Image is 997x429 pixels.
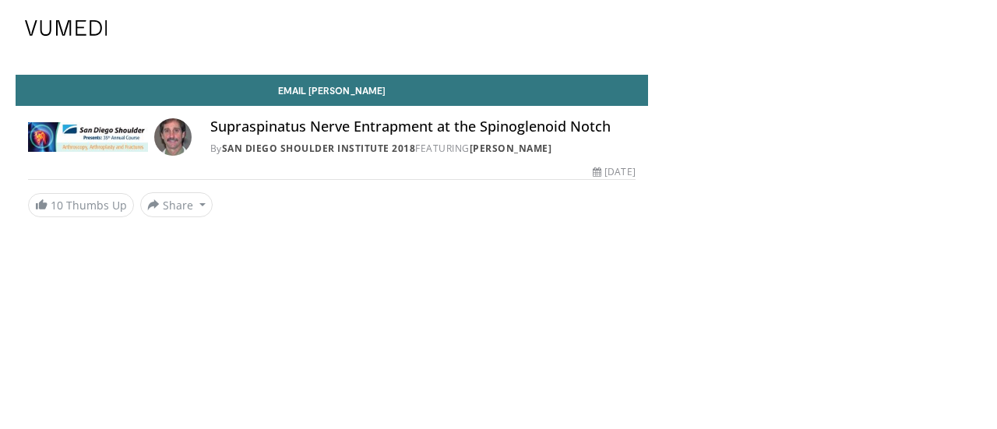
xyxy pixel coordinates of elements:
[28,193,134,217] a: 10 Thumbs Up
[470,142,552,155] a: [PERSON_NAME]
[210,118,636,135] h4: Supraspinatus Nerve Entrapment at the Spinoglenoid Notch
[51,198,63,213] span: 10
[16,75,648,106] a: Email [PERSON_NAME]
[210,142,636,156] div: By FEATURING
[140,192,213,217] button: Share
[222,142,416,155] a: San Diego Shoulder Institute 2018
[593,165,635,179] div: [DATE]
[154,118,192,156] img: Avatar
[28,118,148,156] img: San Diego Shoulder Institute 2018
[25,20,107,36] img: VuMedi Logo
